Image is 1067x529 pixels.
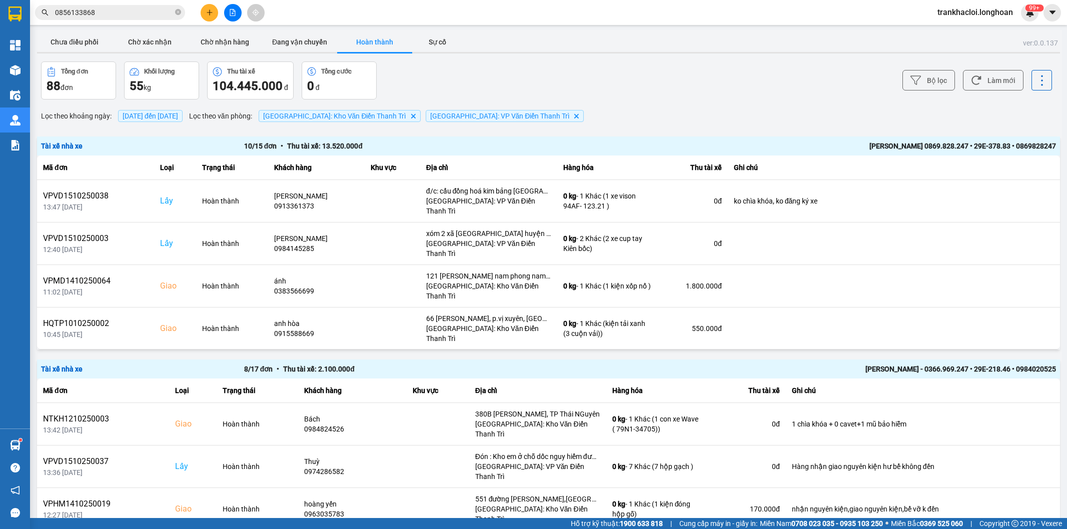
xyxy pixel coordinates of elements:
th: Ghi chú [786,378,1060,403]
div: 8 / 17 đơn Thu tài xế: 2.100.000 đ [244,363,650,374]
span: | [670,518,672,529]
span: close-circle [175,8,181,17]
span: 88 [47,79,61,93]
div: ko chìa khóa, ko đăng ký xe [734,196,1054,206]
div: 0 đ [712,419,780,429]
span: Lọc theo văn phòng : [189,110,252,121]
img: solution-icon [10,140,21,150]
div: - 1 Khác (1 xe vison 94AF- 123.21 ) [563,191,651,211]
span: • [277,142,287,150]
button: Bộ lọc [902,70,955,90]
div: 0984145285 [274,243,359,253]
th: Ghi chú [728,155,1060,180]
span: notification [11,485,20,495]
span: 104.445.000 [213,79,283,93]
span: Tài xế nhà xe [41,142,83,150]
div: VPMD1410250064 [43,275,148,287]
span: 0 kg [563,282,576,290]
div: Tổng cước [321,68,352,75]
svg: Delete [573,113,579,119]
div: 0 đ [663,238,722,248]
button: aim [247,4,265,21]
th: Khu vực [365,155,420,180]
div: 0913361373 [274,201,359,211]
th: Trạng thái [217,378,298,403]
th: Khách hàng [298,378,407,403]
button: Chờ xác nhận [112,32,187,52]
div: [PERSON_NAME] [274,233,359,243]
div: Hoàn thành [223,504,292,514]
div: anh hòa [274,318,359,328]
span: trankhacloi.longhoan [929,6,1021,18]
div: 0383566699 [274,286,359,296]
div: Lấy [175,460,211,472]
div: HQTP1010250002 [43,317,148,329]
div: Hoàn thành [223,419,292,429]
th: Mã đơn [37,378,169,403]
div: - 7 Khác (7 hộp gạch ) [612,461,700,471]
div: 13:42 [DATE] [43,425,163,435]
div: Đón : Kho em ở chỗ dốc nguy hiểm đường CMT8 , [GEOGRAPHIC_DATA], [GEOGRAPHIC_DATA], [GEOGRAPHIC_D... [475,451,600,461]
th: Hàng hóa [606,378,706,403]
span: question-circle [11,463,20,472]
span: Hà Nội: Kho Văn Điển Thanh Trì, close by backspace [259,110,421,122]
div: đ [213,78,288,94]
div: [PERSON_NAME] - 0366.969.247 • 29E-218.46 • 0984020525 [650,363,1056,374]
span: caret-down [1048,8,1057,17]
svg: Delete [410,113,416,119]
div: [GEOGRAPHIC_DATA]: Kho Văn Điển Thanh Trì [475,504,600,524]
div: 380B [PERSON_NAME], TP Thái NGuyên [475,409,600,419]
span: Miền Bắc [891,518,963,529]
div: Giao [175,503,211,515]
sup: 745 [1025,4,1043,11]
div: 13:36 [DATE] [43,467,163,477]
span: 0 kg [612,462,625,470]
div: 10:45 [DATE] [43,329,148,339]
div: 0 đ [663,196,722,206]
div: 551 đường [PERSON_NAME],[GEOGRAPHIC_DATA],[GEOGRAPHIC_DATA] [475,494,600,504]
img: logo-vxr [9,6,22,21]
button: Sự cố [412,32,462,52]
div: 121 [PERSON_NAME] nam phong nam đinh [426,271,551,281]
span: Hỗ trợ kỹ thuật: [571,518,663,529]
div: Hoàn thành [202,323,262,333]
div: nhận nguyên kiện,giao nguyên kiện,bể vỡ k đền [792,504,1054,514]
span: close-circle [175,9,181,15]
span: Hà Nội: Kho Văn Điển Thanh Trì [263,112,406,120]
span: [DATE] đến [DATE] [118,110,183,122]
div: VPVD1510250037 [43,455,163,467]
div: Giao [175,418,211,430]
div: 0963035783 [304,509,401,519]
div: Giao [160,322,190,334]
th: Loại [154,155,196,180]
button: Chờ nhận hàng [187,32,262,52]
span: ⚪️ [885,521,888,525]
sup: 1 [19,438,22,441]
img: warehouse-icon [10,440,21,450]
div: Thuỳ [304,456,401,466]
span: 0 [307,79,314,93]
div: Bách [304,414,401,424]
button: Khối lượng55kg [124,61,199,99]
div: 12:40 [DATE] [43,244,148,254]
div: 11:02 [DATE] [43,287,148,297]
th: Loại [169,378,217,403]
button: Tổng cước0 đ [302,61,377,99]
span: 0 kg [563,319,576,327]
span: 0 kg [563,234,576,242]
span: Tài xế nhà xe [41,365,83,373]
div: 170.000 đ [712,504,780,514]
div: Hoàn thành [202,238,262,248]
span: message [11,508,20,517]
img: dashboard-icon [10,40,21,50]
button: Thu tài xế104.445.000 đ [207,61,294,99]
div: Khối lượng [144,68,175,75]
span: Hà Nội: VP Văn Điển Thanh Trì, close by backspace [426,110,584,122]
div: Thu tài xế [227,68,255,75]
div: 12:27 [DATE] [43,510,163,520]
div: 0915588669 [274,328,359,338]
div: - 1 Khác (1 kiện đóng hộp gỗ) [612,499,700,519]
span: Lọc theo khoảng ngày : [41,110,112,121]
button: Hoàn thành [337,32,412,52]
div: 0 đ [712,461,780,471]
